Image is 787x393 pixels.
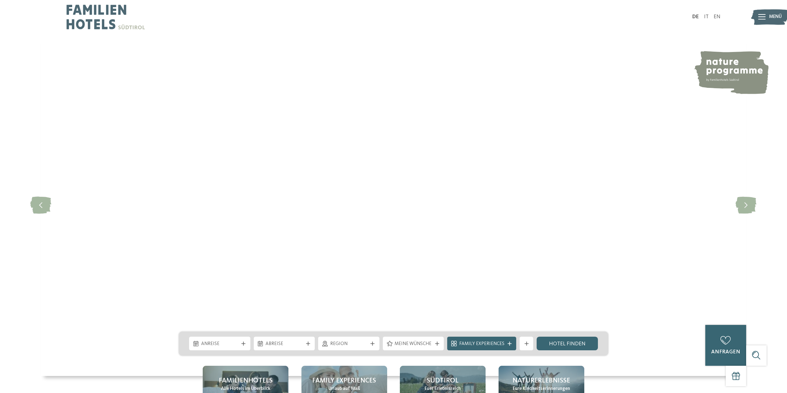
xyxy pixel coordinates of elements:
[425,386,461,392] span: Euer Erlebnisreich
[537,337,598,350] a: Hotel finden
[714,14,720,19] a: EN
[427,376,459,386] span: Südtirol
[459,341,504,348] span: Family Experiences
[692,14,699,19] a: DE
[694,51,768,94] img: nature programme by Familienhotels Südtirol
[330,341,368,348] span: Region
[219,376,273,386] span: Familienhotels
[266,341,303,348] span: Abreise
[512,376,570,386] span: Naturerlebnisse
[769,14,782,20] span: Menü
[513,386,570,392] span: Eure Kindheitserinnerungen
[395,341,432,348] span: Meine Wünsche
[704,14,709,19] a: IT
[705,325,746,366] a: anfragen
[328,386,360,392] span: Urlaub auf Maß
[711,349,740,355] span: anfragen
[312,376,376,386] span: Family Experiences
[201,341,239,348] span: Anreise
[221,386,270,392] span: Alle Hotels im Überblick
[41,34,746,376] img: Familienhotels Südtirol: The happy family places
